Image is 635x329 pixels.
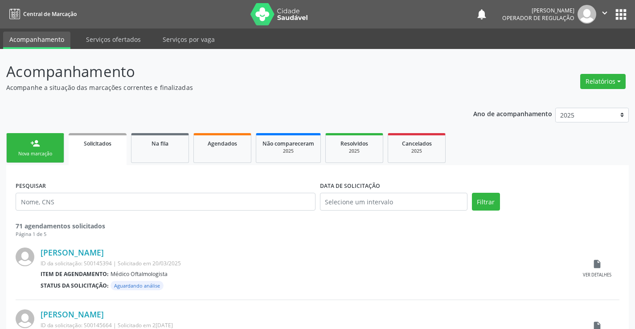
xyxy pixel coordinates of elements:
a: [PERSON_NAME] [41,248,104,257]
a: Serviços por vaga [156,32,221,47]
span: Solicitados [84,140,111,147]
button:  [596,5,613,24]
span: Na fila [152,140,168,147]
b: Item de agendamento: [41,270,109,278]
div: Ver detalhes [583,272,611,278]
span: Médico Oftalmologista [111,270,168,278]
div: [PERSON_NAME] [502,7,574,14]
span: Operador de regulação [502,14,574,22]
a: Central de Marcação [6,7,77,21]
span: ID da solicitação: S00145664 | [41,321,116,329]
img: img [16,309,34,328]
span: Solicitado em 20/03/2025 [118,260,181,267]
b: Status da solicitação: [41,282,109,289]
span: Aguardando análise [111,281,164,290]
img: img [16,248,34,266]
div: Página 1 de 5 [16,231,619,238]
p: Ano de acompanhamento [473,108,552,119]
div: 2025 [394,148,439,154]
label: DATA DE SOLICITAÇÃO [320,179,380,193]
div: person_add [30,138,40,148]
span: Solicitado em 2[DATE] [118,321,173,329]
input: Nome, CNS [16,193,315,211]
span: Central de Marcação [23,10,77,18]
span: Agendados [208,140,237,147]
div: 2025 [262,148,314,154]
a: Acompanhamento [3,32,70,49]
i: insert_drive_file [592,259,602,269]
p: Acompanhamento [6,61,442,83]
p: Acompanhe a situação das marcações correntes e finalizadas [6,83,442,92]
div: 2025 [332,148,377,154]
i:  [600,8,610,18]
div: Nova marcação [13,150,57,157]
strong: 71 agendamentos solicitados [16,222,105,230]
button: apps [613,7,629,22]
label: PESQUISAR [16,179,46,193]
span: Cancelados [402,140,432,147]
button: notifications [475,8,488,20]
a: [PERSON_NAME] [41,309,104,319]
img: img [578,5,596,24]
span: Não compareceram [262,140,314,147]
span: ID da solicitação: S00145394 | [41,260,116,267]
input: Selecione um intervalo [320,193,467,211]
button: Filtrar [472,193,500,211]
span: Resolvidos [340,140,368,147]
button: Relatórios [580,74,626,89]
a: Serviços ofertados [80,32,147,47]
